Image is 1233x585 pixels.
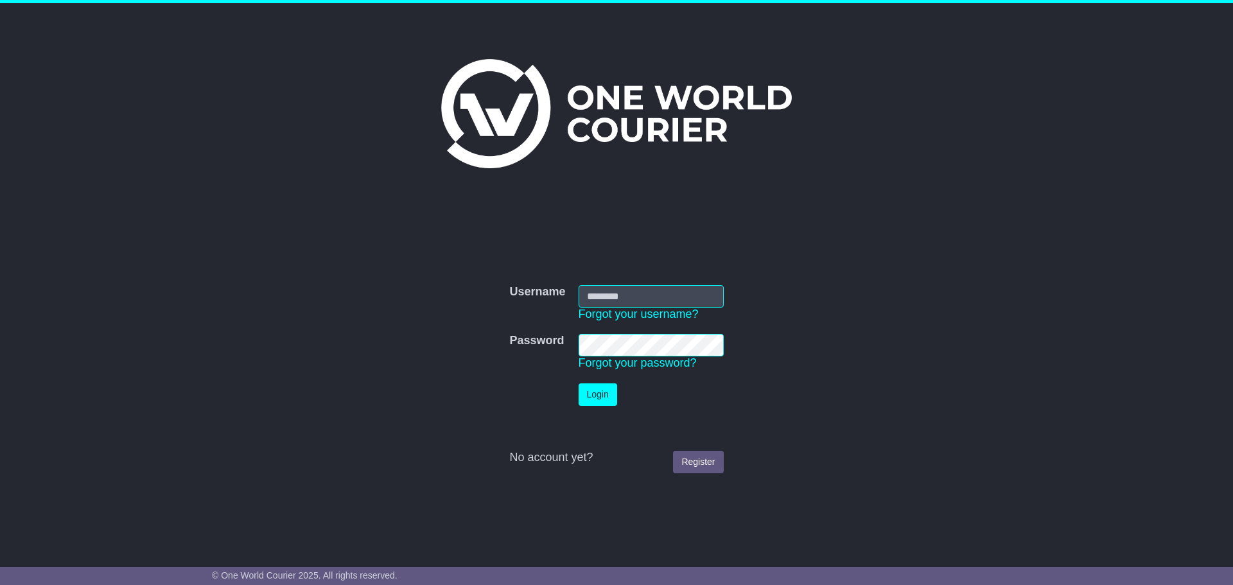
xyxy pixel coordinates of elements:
a: Register [673,451,723,473]
label: Username [509,285,565,299]
button: Login [579,383,617,406]
img: One World [441,59,792,168]
a: Forgot your password? [579,356,697,369]
div: No account yet? [509,451,723,465]
label: Password [509,334,564,348]
span: © One World Courier 2025. All rights reserved. [212,570,398,581]
a: Forgot your username? [579,308,699,320]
